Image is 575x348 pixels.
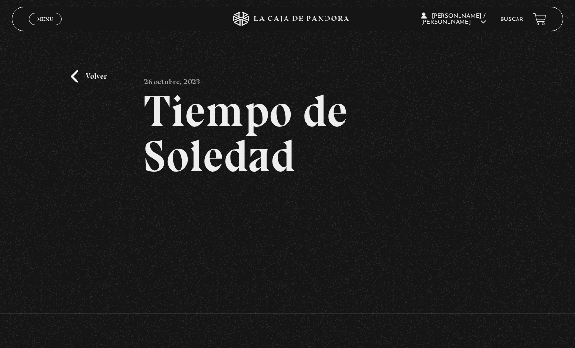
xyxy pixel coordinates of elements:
span: [PERSON_NAME] / [PERSON_NAME] [421,13,486,25]
p: 26 octubre, 2023 [144,70,200,89]
a: Buscar [500,17,523,22]
span: Menu [37,16,53,22]
h2: Tiempo de Soledad [144,89,431,179]
a: Volver [71,70,107,83]
span: Cerrar [34,24,57,31]
a: View your shopping cart [533,13,546,26]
